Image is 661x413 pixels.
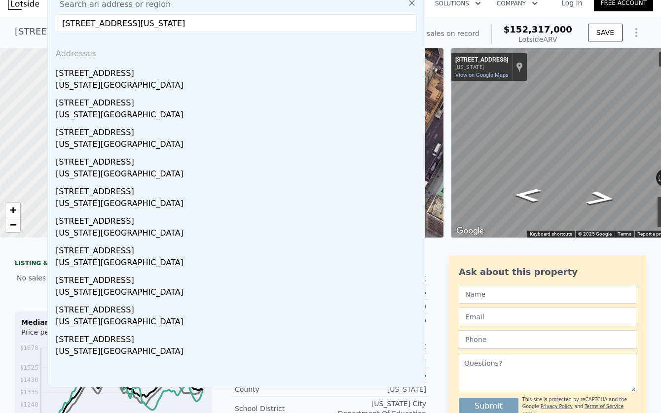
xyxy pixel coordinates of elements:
div: [STREET_ADDRESS] [455,56,508,64]
div: Lotside ARV [504,34,572,44]
div: [US_STATE][GEOGRAPHIC_DATA] [56,198,421,211]
span: − [10,218,16,231]
div: [US_STATE][GEOGRAPHIC_DATA] [56,286,421,300]
a: Privacy Policy [541,404,573,409]
div: [STREET_ADDRESS] [56,330,421,345]
div: Median Sale [21,317,206,327]
div: [US_STATE][GEOGRAPHIC_DATA] [56,109,421,123]
div: [US_STATE][GEOGRAPHIC_DATA] [56,257,421,271]
a: Show location on map [516,62,523,72]
span: © 2025 Google [578,231,612,237]
div: [STREET_ADDRESS] [56,93,421,109]
button: Keyboard shortcuts [530,231,572,238]
div: No sales history record for this property. [15,269,212,287]
a: View on Google Maps [455,72,509,78]
tspan: $1335 [20,389,38,396]
span: $152,317,000 [504,24,572,34]
a: Zoom out [5,217,20,232]
div: [STREET_ADDRESS] [56,300,421,316]
button: SAVE [588,24,623,41]
div: Ask about this property [459,265,636,279]
div: [US_STATE][GEOGRAPHIC_DATA] [56,168,421,182]
tspan: $1240 [20,401,38,408]
div: [STREET_ADDRESS] [56,241,421,257]
img: Google [454,225,486,238]
button: Show Options [626,23,646,42]
a: Open this area in Google Maps (opens a new window) [454,225,486,238]
tspan: $1525 [20,364,38,371]
span: + [10,204,16,216]
div: [US_STATE][GEOGRAPHIC_DATA] [56,138,421,152]
div: [STREET_ADDRESS] , [US_STATE] , NY 10019 [15,25,208,38]
div: [STREET_ADDRESS] [56,64,421,79]
div: [STREET_ADDRESS] [56,152,421,168]
div: Price per Square Foot [21,327,113,343]
div: Off Market. No sales on record [374,29,479,38]
div: County [235,384,330,394]
div: [US_STATE][GEOGRAPHIC_DATA] [56,227,421,241]
div: [STREET_ADDRESS] [56,271,421,286]
input: Name [459,285,636,304]
div: [US_STATE] [455,64,508,70]
div: [US_STATE][GEOGRAPHIC_DATA] [56,79,421,93]
tspan: $1678 [20,344,38,351]
input: Phone [459,330,636,349]
path: Go Northwest, W 57th St [503,185,552,205]
div: [US_STATE][GEOGRAPHIC_DATA] [56,316,421,330]
tspan: $1430 [20,377,38,383]
div: [STREET_ADDRESS] [56,211,421,227]
div: [US_STATE][GEOGRAPHIC_DATA] [56,345,421,359]
div: Addresses [52,40,421,64]
div: [STREET_ADDRESS] [56,123,421,138]
a: Terms of Service [585,404,624,409]
a: Terms (opens in new tab) [618,231,631,237]
a: Zoom in [5,203,20,217]
input: Email [459,308,636,326]
div: LISTING & SALE HISTORY [15,259,212,269]
input: Enter an address, city, region, neighborhood or zip code [56,14,417,32]
path: Go East, W 57th St [573,188,628,209]
div: [US_STATE] [330,384,426,394]
div: [STREET_ADDRESS] [56,182,421,198]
